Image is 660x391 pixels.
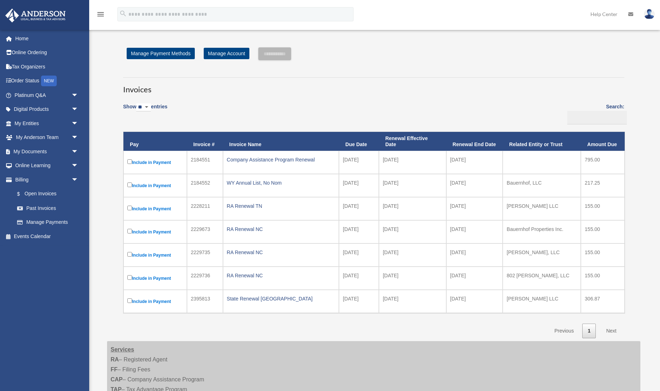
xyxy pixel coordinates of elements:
[582,324,596,338] a: 1
[503,290,581,313] td: [PERSON_NAME] LLC
[5,229,89,243] a: Events Calendar
[379,132,446,151] th: Renewal Effective Date: activate to sort column ascending
[567,111,627,124] input: Search:
[446,174,503,197] td: [DATE]
[5,31,89,46] a: Home
[446,132,503,151] th: Renewal End Date: activate to sort column ascending
[503,220,581,243] td: Bauernhof Properties Inc.
[581,267,625,290] td: 155.00
[581,290,625,313] td: 306.87
[187,151,223,174] td: 2184551
[187,243,223,267] td: 2229735
[127,204,183,213] label: Include in Payment
[127,206,132,210] input: Include in Payment
[123,77,624,95] h3: Invoices
[379,174,446,197] td: [DATE]
[127,297,183,306] label: Include in Payment
[503,174,581,197] td: Bauernhof, LLC
[127,251,183,259] label: Include in Payment
[71,159,86,173] span: arrow_drop_down
[5,74,89,88] a: Order StatusNEW
[127,274,183,283] label: Include in Payment
[446,243,503,267] td: [DATE]
[111,356,119,362] strong: RA
[5,144,89,159] a: My Documentsarrow_drop_down
[71,173,86,187] span: arrow_drop_down
[379,151,446,174] td: [DATE]
[339,290,379,313] td: [DATE]
[111,346,134,353] strong: Services
[223,132,339,151] th: Invoice Name: activate to sort column ascending
[339,243,379,267] td: [DATE]
[10,201,86,215] a: Past Invoices
[601,324,622,338] a: Next
[379,267,446,290] td: [DATE]
[5,159,89,173] a: Online Learningarrow_drop_down
[339,197,379,220] td: [DATE]
[187,197,223,220] td: 2228211
[446,290,503,313] td: [DATE]
[127,158,183,167] label: Include in Payment
[119,10,127,17] i: search
[227,271,335,281] div: RA Renewal NC
[339,267,379,290] td: [DATE]
[71,144,86,159] span: arrow_drop_down
[136,103,151,112] select: Showentries
[446,220,503,243] td: [DATE]
[446,267,503,290] td: [DATE]
[111,366,118,372] strong: FF
[5,116,89,130] a: My Entitiesarrow_drop_down
[5,130,89,145] a: My Anderson Teamarrow_drop_down
[379,220,446,243] td: [DATE]
[10,215,86,230] a: Manage Payments
[581,197,625,220] td: 155.00
[127,159,132,164] input: Include in Payment
[446,197,503,220] td: [DATE]
[581,132,625,151] th: Amount Due: activate to sort column ascending
[187,290,223,313] td: 2395813
[5,46,89,60] a: Online Ordering
[339,151,379,174] td: [DATE]
[41,76,57,86] div: NEW
[581,151,625,174] td: 795.00
[227,178,335,188] div: WY Annual List, No Nom
[127,229,132,233] input: Include in Payment
[96,12,105,19] a: menu
[127,182,132,187] input: Include in Payment
[71,130,86,145] span: arrow_drop_down
[227,294,335,304] div: State Renewal [GEOGRAPHIC_DATA]
[549,324,579,338] a: Previous
[187,174,223,197] td: 2184552
[187,267,223,290] td: 2229736
[127,227,183,236] label: Include in Payment
[446,151,503,174] td: [DATE]
[5,173,86,187] a: Billingarrow_drop_down
[379,243,446,267] td: [DATE]
[503,132,581,151] th: Related Entity or Trust: activate to sort column ascending
[379,290,446,313] td: [DATE]
[227,155,335,165] div: Company Assistance Program Renewal
[5,60,89,74] a: Tax Organizers
[227,247,335,257] div: RA Renewal NC
[339,174,379,197] td: [DATE]
[227,224,335,234] div: RA Renewal NC
[339,132,379,151] th: Due Date: activate to sort column ascending
[581,174,625,197] td: 217.25
[187,220,223,243] td: 2229673
[10,187,82,201] a: $Open Invoices
[5,102,89,117] a: Digital Productsarrow_drop_down
[5,88,89,102] a: Platinum Q&Aarrow_drop_down
[3,9,68,22] img: Anderson Advisors Platinum Portal
[503,243,581,267] td: [PERSON_NAME], LLC
[565,102,624,124] label: Search:
[503,197,581,220] td: [PERSON_NAME] LLC
[127,181,183,190] label: Include in Payment
[644,9,655,19] img: User Pic
[204,48,249,59] a: Manage Account
[21,190,25,199] span: $
[71,102,86,117] span: arrow_drop_down
[127,252,132,257] input: Include in Payment
[581,220,625,243] td: 155.00
[71,88,86,103] span: arrow_drop_down
[581,243,625,267] td: 155.00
